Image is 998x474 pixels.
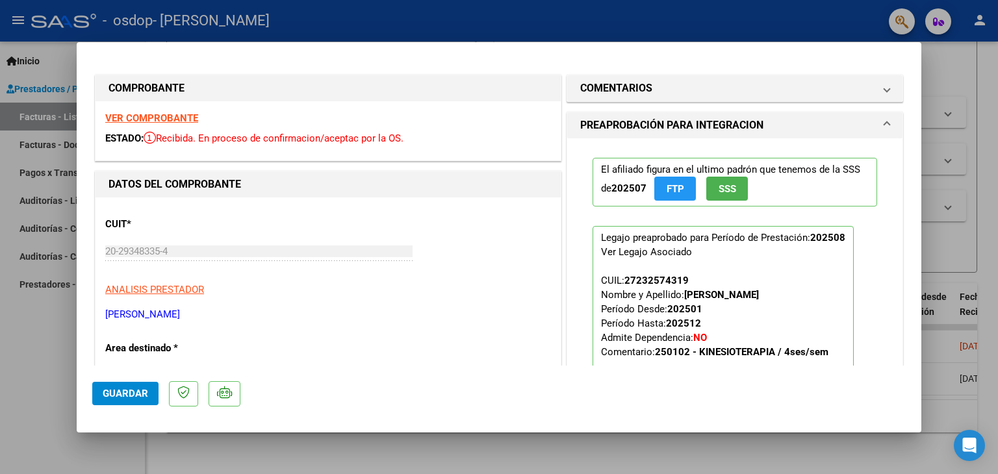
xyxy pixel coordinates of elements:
[105,217,239,232] p: CUIT
[109,82,185,94] strong: COMPROBANTE
[601,346,828,358] span: Comentario:
[601,275,828,358] span: CUIL: Nombre y Apellido: Período Desde: Período Hasta: Admite Dependencia:
[92,382,159,405] button: Guardar
[593,158,877,206] p: El afiliado figura en el ultimo padrón que tenemos de la SSS de
[567,138,902,429] div: PREAPROBACIÓN PARA INTEGRACION
[601,245,692,259] div: Ver Legajo Asociado
[667,303,702,315] strong: 202501
[611,182,646,194] strong: 202507
[580,81,652,96] h1: COMENTARIOS
[567,75,902,101] mat-expansion-panel-header: COMENTARIOS
[654,177,696,201] button: FTP
[624,273,689,288] div: 27232574319
[593,226,854,399] p: Legajo preaprobado para Período de Prestación:
[105,284,204,295] span: ANALISIS PRESTADOR
[719,183,736,195] span: SSS
[666,318,701,329] strong: 202512
[103,388,148,399] span: Guardar
[105,307,551,322] p: [PERSON_NAME]
[655,346,828,358] strong: 250102 - KINESIOTERAPIA / 4ses/sem
[567,112,902,138] mat-expansion-panel-header: PREAPROBACIÓN PARA INTEGRACION
[810,232,845,243] strong: 202508
[109,178,241,190] strong: DATOS DEL COMPROBANTE
[580,118,763,133] h1: PREAPROBACIÓN PARA INTEGRACION
[105,112,198,124] a: VER COMPROBANTE
[105,341,239,356] p: Area destinado *
[105,132,144,144] span: ESTADO:
[144,132,403,144] span: Recibida. En proceso de confirmacion/aceptac por la OS.
[954,430,985,461] div: Open Intercom Messenger
[693,332,707,343] strong: NO
[667,183,684,195] span: FTP
[684,289,759,301] strong: [PERSON_NAME]
[706,177,748,201] button: SSS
